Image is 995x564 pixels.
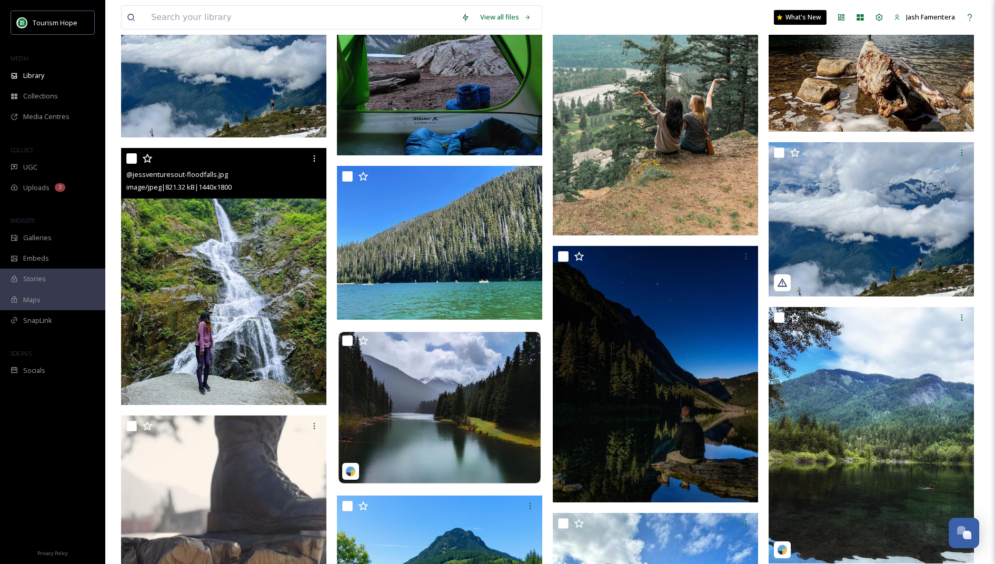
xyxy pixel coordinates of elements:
[23,365,45,375] span: Socials
[55,183,65,192] div: 3
[553,246,758,503] img: @fredmeyerphoto-fallslake.jpg
[146,6,456,29] input: Search your library
[11,146,33,154] span: COLLECT
[23,253,49,263] span: Embeds
[889,7,960,27] a: Jash Famentera
[23,233,52,243] span: Galleries
[337,330,542,485] img: ram_das_diwakaran-18266288188173266.jpeg
[475,7,536,27] a: View all files
[23,91,58,101] span: Collections
[33,18,77,27] span: Tourism Hope
[774,10,827,25] a: What's New
[121,148,326,405] img: @jessventuresout-floodfalls.jpg
[126,182,232,192] span: image/jpeg | 821.32 kB | 1440 x 1800
[37,550,68,557] span: Privacy Policy
[11,54,29,62] span: MEDIA
[777,545,788,555] img: snapsea-logo.png
[949,518,979,548] button: Open Chat
[769,307,974,564] img: ordinary_occurances-18034509238842981.jpeg
[37,546,68,559] a: Privacy Policy
[11,349,32,357] span: SOCIALS
[337,166,542,320] img: LightningRentals.JPG
[17,17,27,28] img: logo.png
[23,112,69,122] span: Media Centres
[23,71,44,81] span: Library
[23,315,52,325] span: SnapLink
[23,162,37,172] span: UGC
[906,12,955,22] span: Jash Famentera
[769,142,974,296] img: hopemountaincentre-4681290.jpg
[126,170,228,179] span: @jessventuresout-floodfalls.jpg
[345,466,356,477] img: snapsea-logo.png
[23,183,49,193] span: Uploads
[23,295,41,305] span: Maps
[23,274,46,284] span: Stories
[11,216,35,224] span: WIDGETS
